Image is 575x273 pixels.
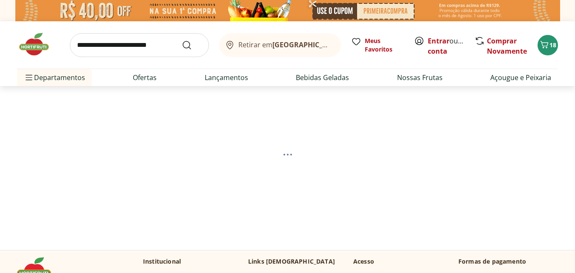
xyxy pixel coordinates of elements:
[487,36,527,56] a: Comprar Novamente
[238,41,332,49] span: Retirar em
[24,67,34,88] button: Menu
[428,36,449,46] a: Entrar
[17,32,60,57] img: Hortifruti
[490,72,551,83] a: Açougue e Peixaria
[428,36,475,56] a: Criar conta
[24,67,85,88] span: Departamentos
[351,37,404,54] a: Meus Favoritos
[365,37,404,54] span: Meus Favoritos
[248,257,335,266] p: Links [DEMOGRAPHIC_DATA]
[353,257,374,266] p: Acesso
[143,257,181,266] p: Institucional
[205,72,248,83] a: Lançamentos
[458,257,558,266] p: Formas de pagamento
[219,33,341,57] button: Retirar em[GEOGRAPHIC_DATA]/[GEOGRAPHIC_DATA]
[549,41,556,49] span: 18
[133,72,157,83] a: Ofertas
[538,35,558,55] button: Carrinho
[296,72,349,83] a: Bebidas Geladas
[182,40,202,50] button: Submit Search
[428,36,466,56] span: ou
[70,33,209,57] input: search
[397,72,443,83] a: Nossas Frutas
[272,40,416,49] b: [GEOGRAPHIC_DATA]/[GEOGRAPHIC_DATA]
